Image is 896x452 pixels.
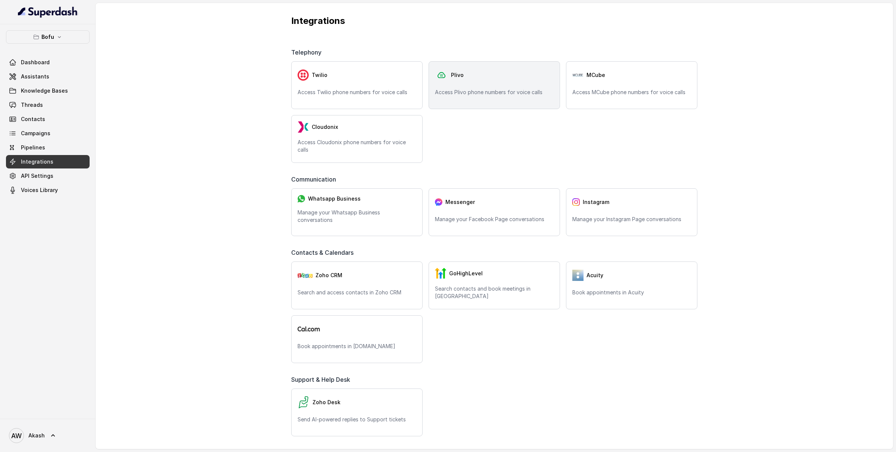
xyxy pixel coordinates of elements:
p: Access Twilio phone numbers for voice calls [298,89,416,96]
span: Knowledge Bases [21,87,68,95]
a: Pipelines [6,141,90,154]
img: LzEnlUgADIwsuYwsTIxNLkxQDEyBEgDTDZAMjs1Qgy9jUyMTMxBzEB8uASKBKLgDqFxF08kI1lQAAAABJRU5ErkJggg== [298,121,309,133]
span: Assistants [21,73,49,80]
p: Manage your Whatsapp Business conversations [298,209,416,224]
p: Bofu [41,32,54,41]
img: messenger.2e14a0163066c29f9ca216c7989aa592.svg [435,198,442,206]
a: Campaigns [6,127,90,140]
span: Integrations [21,158,53,165]
p: Manage your Instagram Page conversations [572,216,691,223]
p: Book appointments in Acuity [572,289,691,296]
img: zohoCRM.b78897e9cd59d39d120b21c64f7c2b3a.svg [298,273,312,278]
img: whatsapp.f50b2aaae0bd8934e9105e63dc750668.svg [298,195,305,202]
span: Zoho Desk [312,399,340,406]
p: Access Plivo phone numbers for voice calls [435,89,554,96]
p: Send AI-powered replies to Support tickets [298,416,416,423]
span: MCube [587,71,605,79]
p: Manage your Facebook Page conversations [435,216,554,223]
span: Zoho CRM [315,272,342,279]
span: Acuity [587,272,603,279]
a: Threads [6,98,90,112]
p: Integrations [291,15,697,27]
span: Plivo [451,71,464,79]
span: GoHighLevel [449,270,483,277]
span: Cloudonix [312,123,338,131]
img: logo.svg [298,326,320,331]
a: Knowledge Bases [6,84,90,97]
span: Whatsapp Business [308,195,361,202]
span: Dashboard [21,59,50,66]
span: Voices Library [21,186,58,194]
p: Search contacts and book meetings in [GEOGRAPHIC_DATA] [435,285,554,300]
span: Instagram [583,198,609,206]
a: Assistants [6,70,90,83]
a: Akash [6,425,90,446]
span: Contacts & Calendars [291,248,357,257]
img: twilio.7c09a4f4c219fa09ad352260b0a8157b.svg [298,69,309,81]
p: Book appointments in [DOMAIN_NAME] [298,343,416,350]
img: 5vvjV8cQY1AVHSZc2N7qU9QabzYIM+zpgiA0bbq9KFoni1IQNE8dHPp0leJjYW31UJeOyZnSBUO77gdMaNhFCgpjLZzFnVhVC... [572,270,584,281]
a: Voices Library [6,183,90,197]
p: Access Cloudonix phone numbers for voice calls [298,139,416,154]
p: Access MCube phone numbers for voice calls [572,89,691,96]
span: Telephony [291,48,324,57]
img: GHL.59f7fa3143240424d279.png [435,268,446,279]
img: instagram.04eb0078a085f83fc525.png [572,198,580,206]
span: Threads [21,101,43,109]
span: Messenger [445,198,475,206]
img: plivo.d3d850b57a745af99832d897a96997ac.svg [435,69,448,81]
span: Akash [28,432,45,439]
span: Pipelines [21,144,45,151]
span: Support & Help Desk [291,375,353,384]
span: Contacts [21,115,45,123]
img: Pj9IrDBdEGgAAAABJRU5ErkJggg== [572,73,584,77]
span: Twilio [312,71,327,79]
p: Search and access contacts in Zoho CRM [298,289,416,296]
a: Contacts [6,112,90,126]
a: Integrations [6,155,90,168]
span: API Settings [21,172,53,180]
a: Dashboard [6,56,90,69]
text: AW [11,432,22,440]
span: Communication [291,175,339,184]
button: Bofu [6,30,90,44]
img: light.svg [18,6,78,18]
span: Campaigns [21,130,50,137]
a: API Settings [6,169,90,183]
